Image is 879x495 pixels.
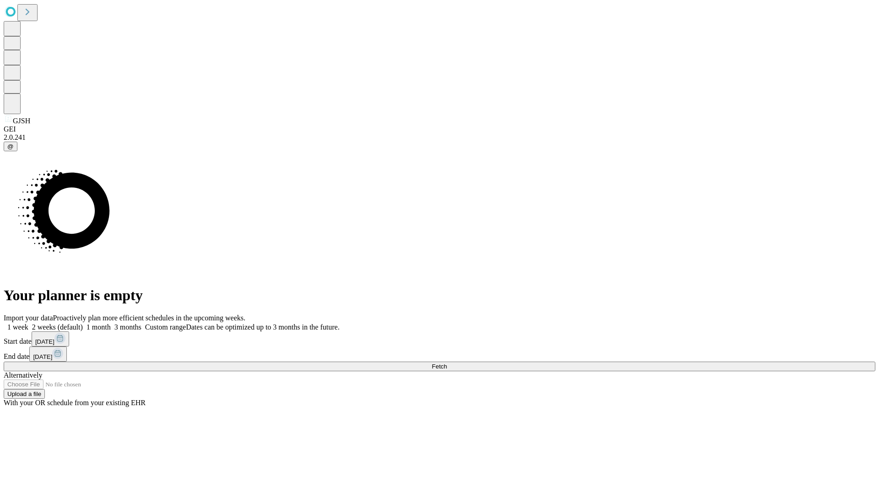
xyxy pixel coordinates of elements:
div: Start date [4,331,875,346]
button: @ [4,142,17,151]
span: With your OR schedule from your existing EHR [4,399,146,407]
span: 1 week [7,323,28,331]
div: GEI [4,125,875,133]
span: Fetch [432,363,447,370]
span: Import your data [4,314,53,322]
div: 2.0.241 [4,133,875,142]
span: @ [7,143,14,150]
span: 3 months [114,323,141,331]
button: [DATE] [32,331,69,346]
span: Custom range [145,323,186,331]
span: Proactively plan more efficient schedules in the upcoming weeks. [53,314,245,322]
button: [DATE] [29,346,67,362]
div: End date [4,346,875,362]
span: [DATE] [35,338,54,345]
button: Fetch [4,362,875,371]
span: Dates can be optimized up to 3 months in the future. [186,323,339,331]
span: 1 month [87,323,111,331]
span: [DATE] [33,353,52,360]
h1: Your planner is empty [4,287,875,304]
span: 2 weeks (default) [32,323,83,331]
span: Alternatively [4,371,42,379]
span: GJSH [13,117,30,125]
button: Upload a file [4,389,45,399]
